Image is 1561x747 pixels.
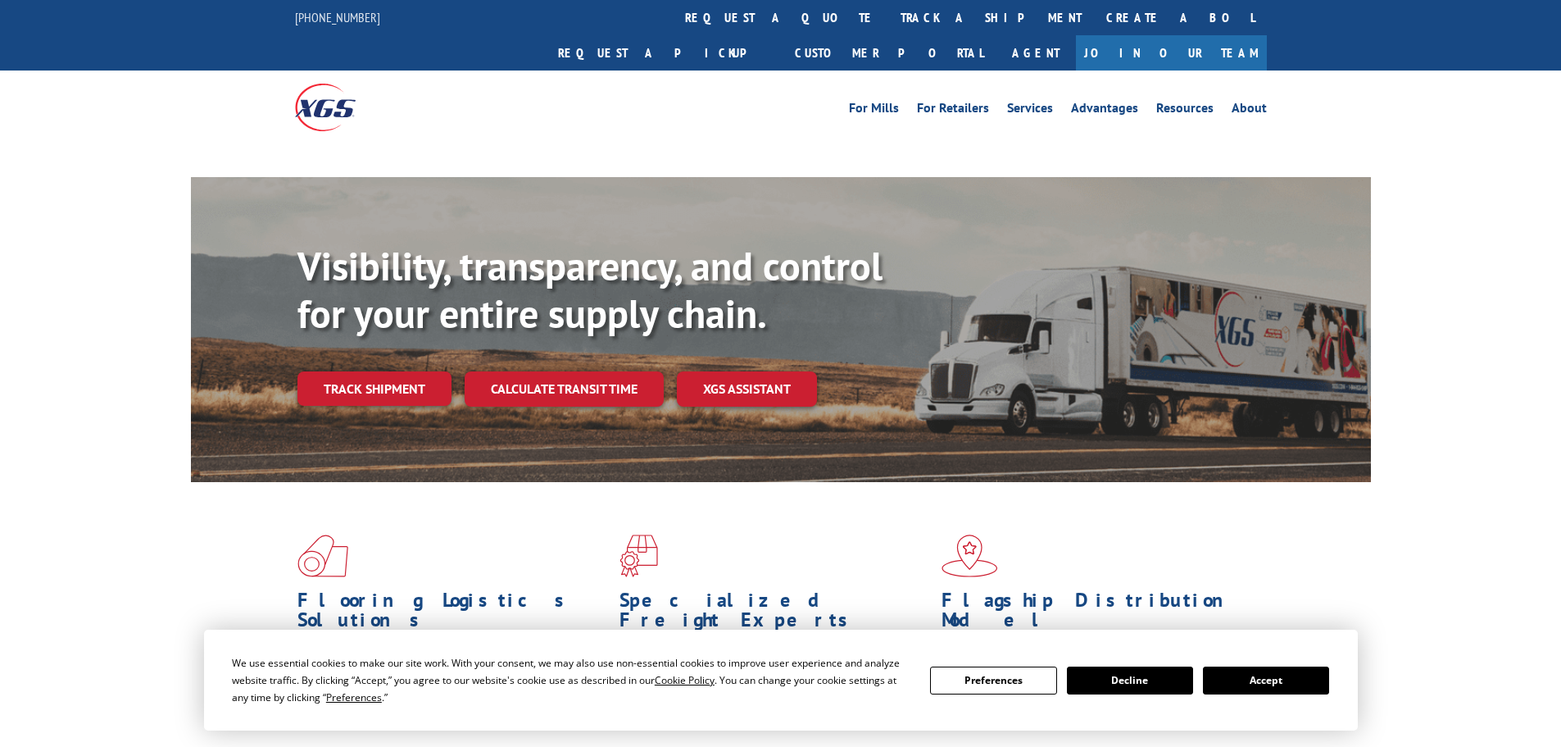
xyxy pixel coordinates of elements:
[1067,667,1193,695] button: Decline
[996,35,1076,71] a: Agent
[297,240,883,339] b: Visibility, transparency, and control for your entire supply chain.
[655,673,715,687] span: Cookie Policy
[1232,102,1267,120] a: About
[917,102,989,120] a: For Retailers
[546,35,783,71] a: Request a pickup
[1076,35,1267,71] a: Join Our Team
[1007,102,1053,120] a: Services
[942,590,1251,638] h1: Flagship Distribution Model
[1203,667,1329,695] button: Accept
[232,654,910,706] div: We use essential cookies to make our site work. With your consent, we may also use non-essential ...
[465,371,664,407] a: Calculate transit time
[204,630,1358,731] div: Cookie Consent Prompt
[1156,102,1214,120] a: Resources
[619,535,658,577] img: xgs-icon-focused-on-flooring-red
[295,9,380,25] a: [PHONE_NUMBER]
[930,667,1056,695] button: Preferences
[942,535,998,577] img: xgs-icon-flagship-distribution-model-red
[297,371,452,406] a: Track shipment
[297,535,348,577] img: xgs-icon-total-supply-chain-intelligence-red
[326,690,382,704] span: Preferences
[1071,102,1138,120] a: Advantages
[619,590,929,638] h1: Specialized Freight Experts
[677,371,817,407] a: XGS ASSISTANT
[783,35,996,71] a: Customer Portal
[849,102,899,120] a: For Mills
[297,590,607,638] h1: Flooring Logistics Solutions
